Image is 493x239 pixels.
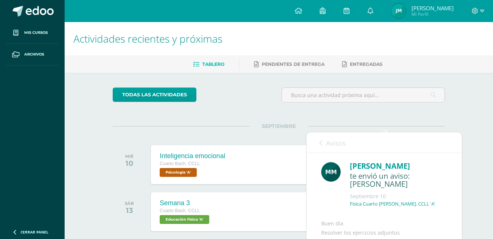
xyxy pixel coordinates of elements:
span: [PERSON_NAME] [412,4,454,12]
img: 4024de3eecf3b9c344e79aef472ed9c6.png [391,4,406,18]
input: Busca una actividad próxima aquí... [282,88,445,102]
span: Actividades recientes y próximas [73,32,222,46]
div: 13 [125,206,134,215]
span: Cerrar panel [21,229,48,235]
div: Inteligencia emocional [160,152,225,160]
div: 10 [125,159,134,168]
span: Psicología 'A' [160,168,197,177]
div: MIÉ [125,154,134,159]
div: [PERSON_NAME] [350,160,447,172]
img: ea0e1a9c59ed4b58333b589e14889882.png [321,162,341,182]
span: Mi Perfil [412,11,454,17]
span: Avisos [326,139,346,147]
a: Entregadas [342,58,383,70]
span: Mis cursos [24,30,48,36]
a: Mis cursos [6,22,59,44]
a: Archivos [6,44,59,65]
div: te envió un aviso: Ejercicio [350,172,447,189]
span: Cuarto Bach. CCLL [160,161,200,166]
span: Entregadas [350,61,383,67]
span: Pendientes de entrega [262,61,325,67]
div: SÁB [125,201,134,206]
a: Tablero [193,58,224,70]
a: Pendientes de entrega [254,58,325,70]
a: todas las Actividades [113,88,196,102]
p: Fisica Cuarto [PERSON_NAME]. CCLL 'A' [350,201,435,207]
span: Archivos [24,51,44,57]
span: Educación Física 'A' [160,215,209,224]
span: SEPTIEMBRE [250,123,308,129]
div: Semana 3 [160,199,211,207]
span: Cuarto Bach. CCLL [160,208,200,213]
div: Septiembre 10 [350,193,447,200]
span: Tablero [202,61,224,67]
